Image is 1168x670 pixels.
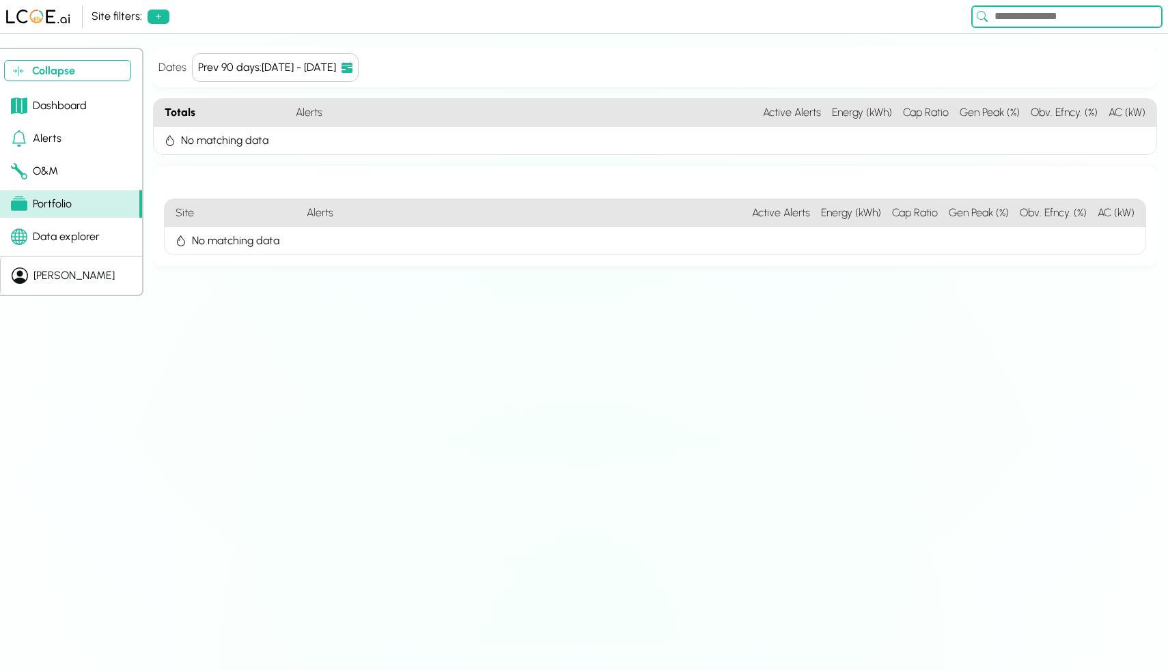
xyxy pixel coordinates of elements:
[11,196,72,212] div: Portfolio
[11,98,87,114] div: Dashboard
[92,8,142,25] div: Site filters:
[165,199,301,227] h4: Site
[290,99,757,127] h4: Alerts
[1103,99,1156,127] h4: AC (kW)
[11,229,100,245] div: Data explorer
[154,127,1103,154] div: No matching data
[11,163,58,179] div: O&M
[1025,99,1103,127] h4: Obv. Efncy. (%)
[747,199,816,227] h4: Active Alerts
[4,60,131,81] button: Collapse
[943,199,1014,227] h4: Gen Peak (%)
[816,199,887,227] h4: Energy (kWh)
[898,99,954,127] h4: Cap Ratio
[1014,199,1092,227] h4: Obv. Efncy. (%)
[165,227,1092,254] div: No matching data
[198,59,336,76] div: Prev 90 days : [DATE] - [DATE]
[11,130,61,147] div: Alerts
[954,99,1025,127] h4: Gen Peak (%)
[154,99,290,127] h4: Totals
[757,99,826,127] h4: Active Alerts
[826,99,898,127] h4: Energy (kWh)
[5,9,71,25] img: LCOE.ai
[158,59,186,76] h4: Dates
[1092,199,1145,227] h4: AC (kW)
[192,53,359,82] button: Prev 90 days:[DATE] - [DATE]
[301,199,747,227] h4: Alerts
[887,199,943,227] h4: Cap Ratio
[33,267,115,284] div: [PERSON_NAME]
